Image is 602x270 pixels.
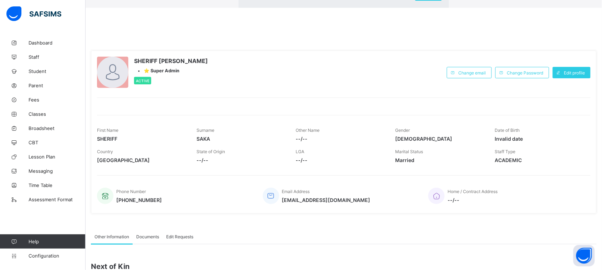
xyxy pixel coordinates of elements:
[136,79,149,83] span: Active
[395,136,484,142] span: [DEMOGRAPHIC_DATA]
[564,70,585,76] span: Edit profile
[296,128,320,133] span: Other Name
[29,97,86,103] span: Fees
[97,157,186,163] span: [GEOGRAPHIC_DATA]
[95,234,129,239] span: Other Information
[29,140,86,145] span: CBT
[29,168,86,174] span: Messaging
[495,157,583,163] span: ACADEMIC
[29,111,86,117] span: Classes
[395,149,423,154] span: Marital Status
[282,189,310,194] span: Email Address
[29,239,85,244] span: Help
[116,197,162,203] span: [PHONE_NUMBER]
[97,128,118,133] span: First Name
[29,253,85,259] span: Configuration
[29,154,86,160] span: Lesson Plan
[29,182,86,188] span: Time Table
[29,68,86,74] span: Student
[296,157,385,163] span: --/--
[459,70,486,76] span: Change email
[448,189,498,194] span: Home / Contract Address
[197,149,225,154] span: State of Origin
[495,136,583,142] span: Invalid date
[144,68,179,73] span: ⭐ Super Admin
[395,157,484,163] span: Married
[29,40,86,46] span: Dashboard
[97,149,113,154] span: Country
[507,70,544,76] span: Change Password
[116,189,146,194] span: Phone Number
[197,128,214,133] span: Surname
[495,128,520,133] span: Date of Birth
[296,149,305,154] span: LGA
[29,197,86,202] span: Assessment Format
[29,54,86,60] span: Staff
[296,136,385,142] span: --/--
[395,128,410,133] span: Gender
[97,136,186,142] span: SHERIFF
[136,234,159,239] span: Documents
[573,245,595,266] button: Open asap
[282,197,371,203] span: [EMAIL_ADDRESS][DOMAIN_NAME]
[134,68,208,73] div: •
[134,57,208,64] span: SHERIFF [PERSON_NAME]
[495,149,515,154] span: Staff Type
[6,6,61,21] img: safsims
[197,136,285,142] span: SAKA
[166,234,193,239] span: Edit Requests
[29,83,86,88] span: Parent
[448,197,498,203] span: --/--
[29,125,86,131] span: Broadsheet
[197,157,285,163] span: --/--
